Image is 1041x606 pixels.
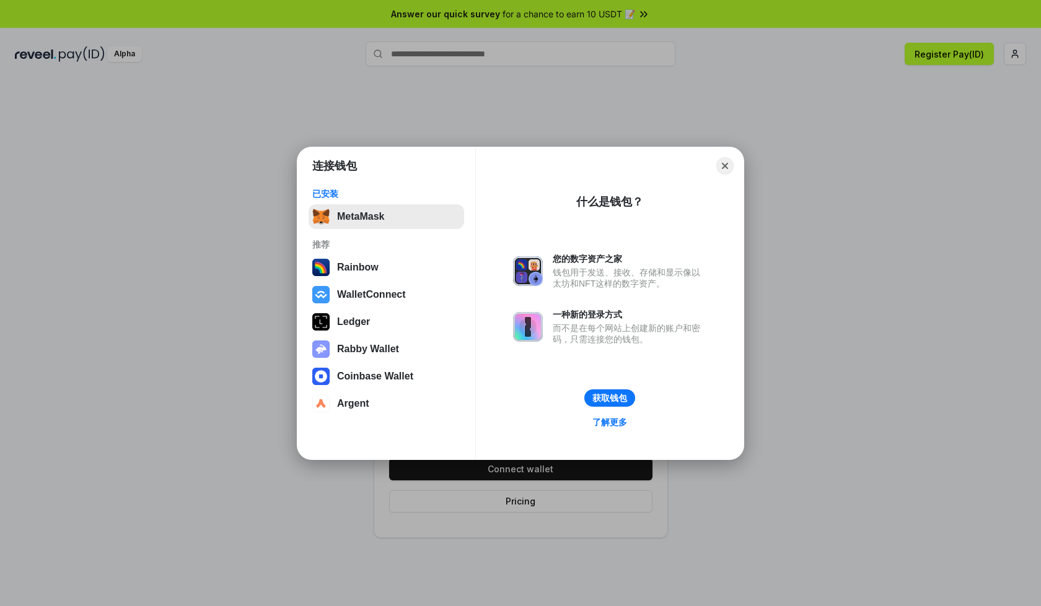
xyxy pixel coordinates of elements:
[553,253,706,264] div: 您的数字资产之家
[337,211,384,222] div: MetaMask
[553,322,706,345] div: 而不是在每个网站上创建新的账户和密码，只需连接您的钱包。
[337,344,399,355] div: Rabby Wallet
[513,312,543,342] img: svg+xml,%3Csvg%20xmlns%3D%22http%3A%2F%2Fwww.w3.org%2F2000%2Fsvg%22%20fill%3D%22none%22%20viewBox...
[309,204,464,229] button: MetaMask
[309,255,464,280] button: Rainbow
[312,239,460,250] div: 推荐
[513,256,543,286] img: svg+xml,%3Csvg%20xmlns%3D%22http%3A%2F%2Fwww.w3.org%2F2000%2Fsvg%22%20fill%3D%22none%22%20viewBox...
[585,414,635,430] a: 了解更多
[309,364,464,389] button: Coinbase Wallet
[553,267,706,289] div: 钱包用于发送、接收、存储和显示像以太坊和NFT这样的数字资产。
[337,398,369,409] div: Argent
[312,340,330,358] img: svg+xml,%3Csvg%20xmlns%3D%22http%3A%2F%2Fwww.w3.org%2F2000%2Fsvg%22%20fill%3D%22none%22%20viewBox...
[312,286,330,303] img: svg+xml,%3Csvg%20width%3D%2228%22%20height%3D%2228%22%20viewBox%3D%220%200%2028%2028%22%20fill%3D...
[337,262,379,273] div: Rainbow
[312,158,357,173] h1: 连接钱包
[592,392,627,404] div: 获取钱包
[312,188,460,199] div: 已安装
[309,391,464,416] button: Argent
[337,371,413,382] div: Coinbase Wallet
[312,313,330,331] img: svg+xml,%3Csvg%20xmlns%3D%22http%3A%2F%2Fwww.w3.org%2F2000%2Fsvg%22%20width%3D%2228%22%20height%3...
[592,417,627,428] div: 了解更多
[309,282,464,307] button: WalletConnect
[716,157,734,175] button: Close
[337,316,370,327] div: Ledger
[309,337,464,361] button: Rabby Wallet
[312,395,330,412] img: svg+xml,%3Csvg%20width%3D%2228%22%20height%3D%2228%22%20viewBox%3D%220%200%2028%2028%22%20fill%3D...
[553,309,706,320] div: 一种新的登录方式
[312,208,330,225] img: svg+xml,%3Csvg%20fill%3D%22none%22%20height%3D%2233%22%20viewBox%3D%220%200%2035%2033%22%20width%...
[312,368,330,385] img: svg+xml,%3Csvg%20width%3D%2228%22%20height%3D%2228%22%20viewBox%3D%220%200%2028%2028%22%20fill%3D...
[312,259,330,276] img: svg+xml,%3Csvg%20width%3D%22120%22%20height%3D%22120%22%20viewBox%3D%220%200%20120%20120%22%20fil...
[576,194,643,209] div: 什么是钱包？
[309,309,464,334] button: Ledger
[584,389,635,407] button: 获取钱包
[337,289,406,300] div: WalletConnect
